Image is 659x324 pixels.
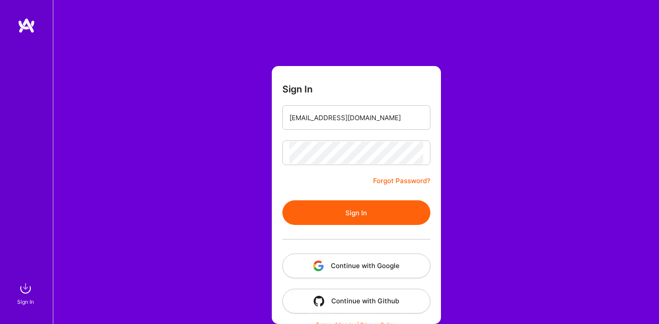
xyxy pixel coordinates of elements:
[314,296,324,306] img: icon
[289,107,423,129] input: Email...
[18,18,35,33] img: logo
[313,261,324,271] img: icon
[282,254,430,278] button: Continue with Google
[282,200,430,225] button: Sign In
[19,280,34,306] a: sign inSign In
[17,297,34,306] div: Sign In
[373,176,430,186] a: Forgot Password?
[282,84,313,95] h3: Sign In
[282,289,430,313] button: Continue with Github
[17,280,34,297] img: sign in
